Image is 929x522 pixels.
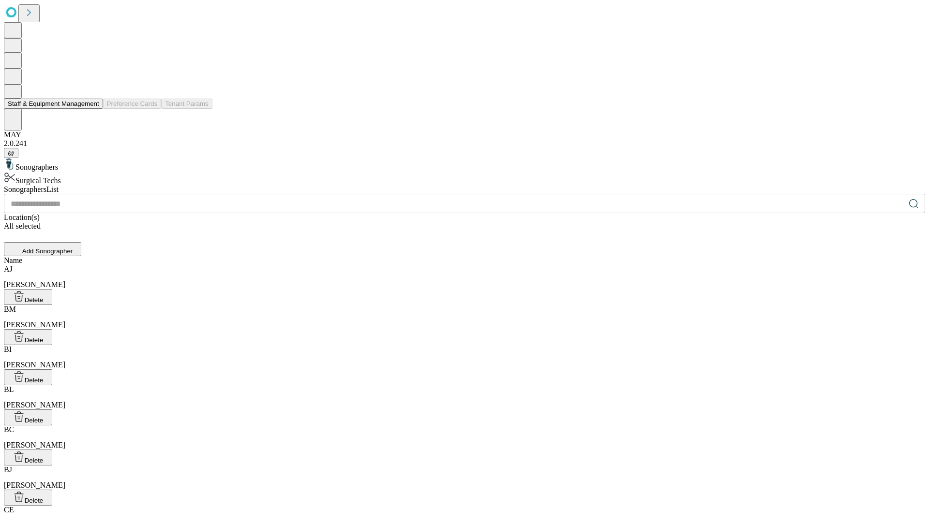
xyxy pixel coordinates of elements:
[4,385,925,409] div: [PERSON_NAME]
[4,213,40,221] span: Location(s)
[4,130,925,139] div: MAY
[4,409,52,425] button: Delete
[4,465,925,490] div: [PERSON_NAME]
[4,99,103,109] button: Staff & Equipment Management
[4,185,925,194] div: Sonographers List
[4,265,925,289] div: [PERSON_NAME]
[25,296,44,304] span: Delete
[4,449,52,465] button: Delete
[4,490,52,506] button: Delete
[4,305,925,329] div: [PERSON_NAME]
[22,247,73,255] span: Add Sonographer
[4,385,14,393] span: BL
[8,149,15,157] span: @
[4,329,52,345] button: Delete
[4,305,16,313] span: BM
[103,99,161,109] button: Preference Cards
[4,222,925,231] div: All selected
[4,425,925,449] div: [PERSON_NAME]
[25,417,44,424] span: Delete
[4,265,13,273] span: AJ
[25,457,44,464] span: Delete
[4,242,81,256] button: Add Sonographer
[4,425,14,434] span: BC
[4,139,925,148] div: 2.0.241
[4,256,925,265] div: Name
[25,497,44,504] span: Delete
[25,377,44,384] span: Delete
[4,465,12,474] span: BJ
[4,158,925,172] div: Sonographers
[4,172,925,185] div: Surgical Techs
[4,369,52,385] button: Delete
[4,345,925,369] div: [PERSON_NAME]
[4,506,14,514] span: CE
[4,345,12,353] span: BI
[161,99,212,109] button: Tenant Params
[4,289,52,305] button: Delete
[25,336,44,344] span: Delete
[4,148,18,158] button: @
